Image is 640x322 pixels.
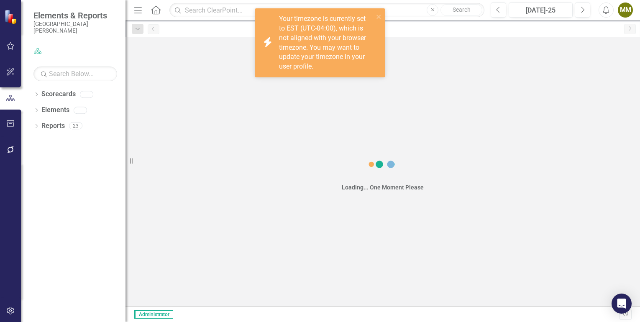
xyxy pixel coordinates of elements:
[69,123,82,130] div: 23
[279,14,374,72] div: Your timezone is currently set to EST (UTC-04:00), which is not aligned with your browser timezon...
[134,310,173,319] span: Administrator
[41,121,65,131] a: Reports
[342,183,424,192] div: Loading... One Moment Please
[33,66,117,81] input: Search Below...
[4,9,19,24] img: ClearPoint Strategy
[612,294,632,314] div: Open Intercom Messenger
[512,5,570,15] div: [DATE]-25
[618,3,633,18] button: MM
[440,4,482,16] button: Search
[33,10,117,20] span: Elements & Reports
[41,89,76,99] a: Scorecards
[509,3,573,18] button: [DATE]-25
[33,20,117,34] small: [GEOGRAPHIC_DATA][PERSON_NAME]
[376,12,382,21] button: close
[41,105,69,115] a: Elements
[169,3,484,18] input: Search ClearPoint...
[453,6,471,13] span: Search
